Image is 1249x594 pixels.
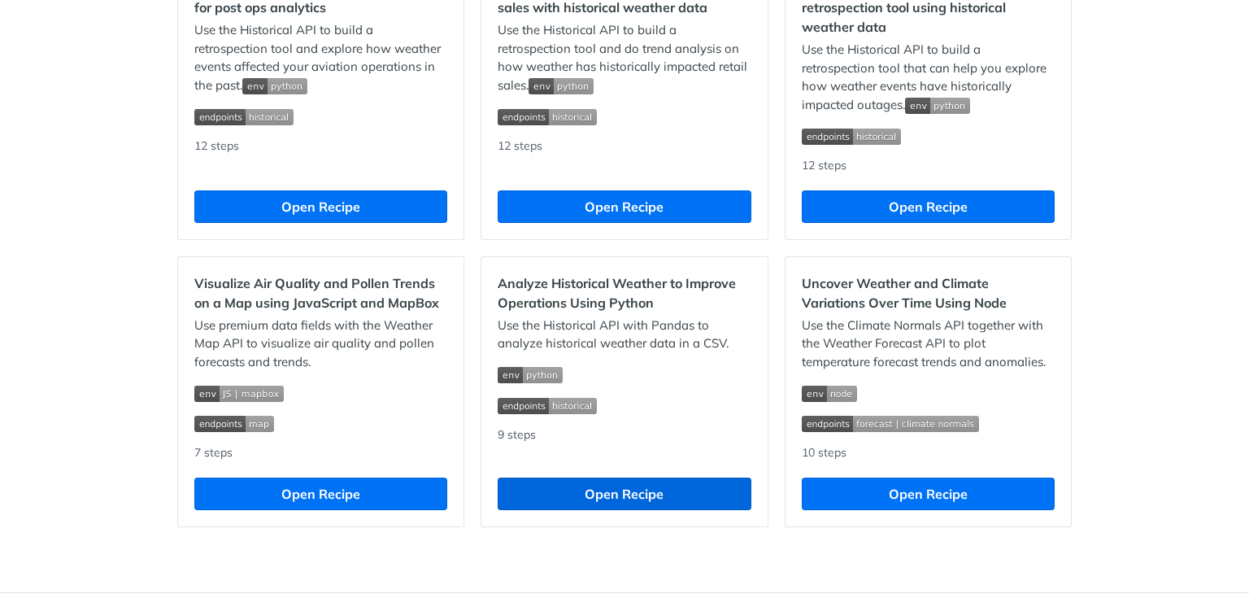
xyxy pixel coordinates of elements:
[498,107,751,125] span: Expand image
[498,367,563,383] img: env
[529,78,594,94] img: env
[802,126,1055,145] span: Expand image
[802,129,901,145] img: endpoint
[194,386,284,402] img: env
[498,478,751,510] button: Open Recipe
[242,78,307,94] img: env
[498,273,751,312] h2: Analyze Historical Weather to Improve Operations Using Python
[194,107,447,125] span: Expand image
[802,386,857,402] img: env
[194,190,447,223] button: Open Recipe
[242,77,307,93] span: Expand image
[802,190,1055,223] button: Open Recipe
[194,416,274,432] img: endpoint
[194,109,294,125] img: endpoint
[498,138,751,174] div: 12 steps
[802,383,1055,402] span: Expand image
[194,138,447,174] div: 12 steps
[529,77,594,93] span: Expand image
[802,416,979,432] img: endpoint
[498,365,751,384] span: Expand image
[498,21,751,94] p: Use the Historical API to build a retrospection tool and do trend analysis on how weather has his...
[194,21,447,94] p: Use the Historical API to build a retrospection tool and explore how weather events affected your...
[802,414,1055,433] span: Expand image
[905,97,970,112] span: Expand image
[498,109,597,125] img: endpoint
[498,398,597,414] img: endpoint
[802,444,1055,461] div: 10 steps
[498,395,751,414] span: Expand image
[802,317,1055,372] p: Use the Climate Normals API together with the Weather Forecast API to plot temperature forecast t...
[194,414,447,433] span: Expand image
[802,478,1055,510] button: Open Recipe
[194,444,447,461] div: 7 steps
[498,190,751,223] button: Open Recipe
[194,478,447,510] button: Open Recipe
[802,157,1055,174] div: 12 steps
[194,317,447,372] p: Use premium data fields with the Weather Map API to visualize air quality and pollen forecasts an...
[498,317,751,353] p: Use the Historical API with Pandas to analyze historical weather data in a CSV.
[905,98,970,114] img: env
[194,273,447,312] h2: Visualize Air Quality and Pollen Trends on a Map using JavaScript and MapBox
[194,383,447,402] span: Expand image
[802,273,1055,312] h2: Uncover Weather and Climate Variations Over Time Using Node
[802,41,1055,114] p: Use the Historical API to build a retrospection tool that can help you explore how weather events...
[498,426,751,462] div: 9 steps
